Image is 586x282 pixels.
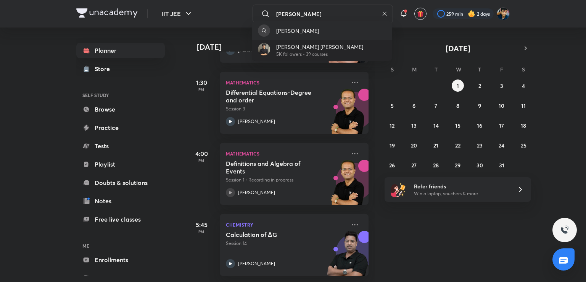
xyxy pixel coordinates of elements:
[252,21,392,40] a: [PERSON_NAME]
[252,40,392,61] a: Avatar[PERSON_NAME] [PERSON_NAME]5K followers • 39 courses
[560,225,569,235] img: ttu
[258,43,270,55] img: Avatar
[276,51,363,58] p: 5K followers • 39 courses
[276,27,319,35] p: [PERSON_NAME]
[276,43,363,51] p: [PERSON_NAME] [PERSON_NAME]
